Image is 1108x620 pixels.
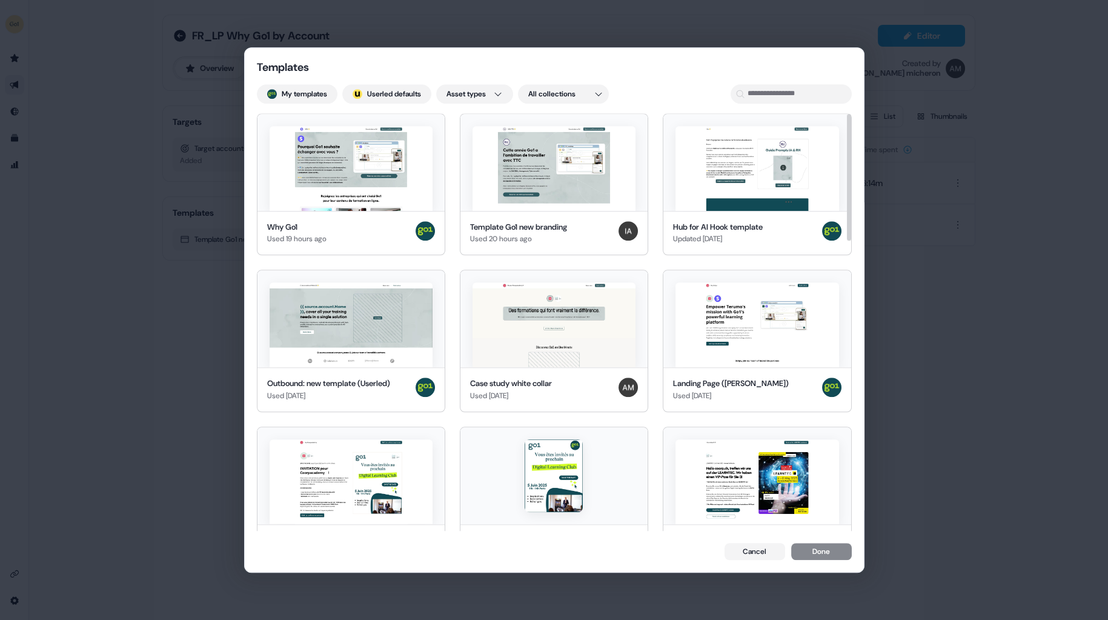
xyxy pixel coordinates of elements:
[675,126,838,211] img: Hub for AI Hook template
[663,427,851,569] button: Event LearnTec - DE
[460,427,648,569] button: Invite DLC card
[663,113,851,256] button: Hub for AI Hook templateHub for AI Hook templateUpdated [DATE]Antoine
[528,88,576,100] span: All collections
[473,282,635,367] img: Case study white collar
[270,126,433,211] img: Why Go1
[353,89,362,99] div: ;
[673,390,789,402] div: Used [DATE]
[270,282,433,367] img: Outbound: new template (Userled)
[416,221,435,241] img: Antoine
[675,439,838,524] img: Event LearnTec - DE
[619,378,638,397] img: alexandre
[416,378,435,397] img: Antoine
[673,378,789,390] div: Landing Page ([PERSON_NAME])
[270,439,433,524] img: Digital Learning Club - 5 juin
[353,89,362,99] img: userled logo
[342,84,431,104] button: userled logo;Userled defaults
[267,89,277,99] img: Antoine
[257,113,445,256] button: Why Go1Why Go1Used 19 hours agoAntoine
[673,221,763,233] div: Hub for AI Hook template
[470,390,552,402] div: Used [DATE]
[267,221,327,233] div: Why Go1
[460,113,648,256] button: Template Go1 new brandingTemplate Go1 new brandingUsed 20 hours agoIlan
[460,270,648,412] button: Case study white collarCase study white collarUsed [DATE]alexandre
[619,221,638,241] img: Ilan
[257,60,378,75] div: Templates
[257,84,337,104] button: My templates
[257,427,445,569] button: Digital Learning Club - 5 juin
[725,543,785,560] button: Cancel
[470,233,567,245] div: Used 20 hours ago
[470,221,567,233] div: Template Go1 new branding
[518,84,609,104] button: All collections
[267,378,390,390] div: Outbound: new template (Userled)
[822,378,841,397] img: Antoine
[257,270,445,412] button: Outbound: new template (Userled)Outbound: new template (Userled)Used [DATE]Antoine
[267,390,390,402] div: Used [DATE]
[473,126,635,211] img: Template Go1 new branding
[436,84,513,104] button: Asset types
[663,270,851,412] button: Landing Page (ryan)Landing Page ([PERSON_NAME])Used [DATE]Antoine
[470,378,552,390] div: Case study white collar
[673,233,763,245] div: Updated [DATE]
[675,282,838,367] img: Landing Page (ryan)
[822,221,841,241] img: Antoine
[525,439,583,512] img: Invite DLC card
[267,233,327,245] div: Used 19 hours ago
